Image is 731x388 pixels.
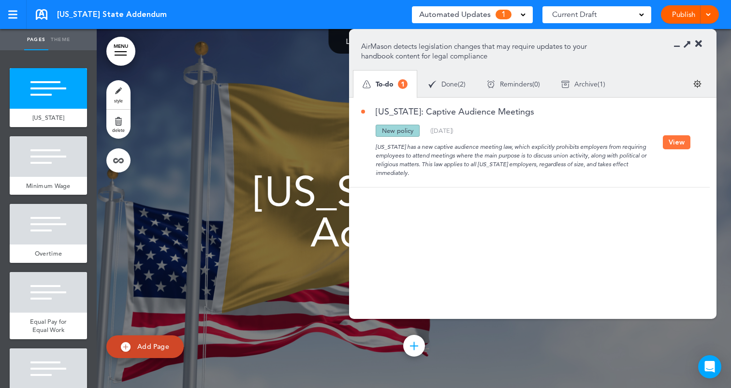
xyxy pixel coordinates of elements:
span: [US_STATE] State Addendum [254,167,574,257]
div: New policy [376,125,420,137]
div: ( ) [418,72,476,97]
a: [US_STATE]: Captive Audience Meetings [361,107,534,116]
a: delete [106,110,131,139]
img: apu_icons_archive.svg [561,80,570,88]
a: [US_STATE] [10,109,87,127]
button: View [663,135,690,149]
a: MENU [106,37,135,66]
span: Equal Pay for Equal Work [30,317,67,334]
div: [US_STATE] has a new captive audience meeting law, which explicitly prohibits employers from requ... [361,137,663,177]
a: Equal Pay for Equal Work [10,313,87,339]
a: style [106,80,131,109]
a: Pages [24,29,48,50]
span: To-do [376,81,394,87]
a: Add Page [106,335,184,358]
span: style [114,98,123,103]
span: delete [112,127,125,133]
a: Overtime [10,244,87,263]
img: apu_icons_done.svg [428,80,437,88]
a: Publish [668,5,699,24]
div: ( ) [476,72,551,97]
div: ( ) [430,128,453,134]
span: Archive [574,81,598,87]
a: Minimum Wage [10,177,87,195]
span: Reminders [500,81,532,87]
div: — [346,38,482,45]
p: AirMason detects legislation changes that may require updates to your handbook content for legal ... [361,42,601,61]
span: [DATE] [432,127,452,134]
span: Last updated: [346,37,390,46]
div: ( ) [551,72,616,97]
span: Add Page [137,342,169,351]
span: Overtime [35,249,62,258]
img: add.svg [121,342,131,352]
span: 1 [599,81,603,87]
span: Done [441,81,458,87]
span: 0 [534,81,538,87]
img: settings.svg [693,80,702,88]
img: apu_icons_remind.svg [487,80,495,88]
span: Automated Updates [419,8,491,21]
span: 1 [496,10,512,19]
div: Open Intercom Messenger [698,355,721,378]
a: Theme [48,29,73,50]
span: Current Draft [552,8,597,21]
span: 1 [398,79,408,89]
span: Minimum Wage [26,182,71,190]
span: [US_STATE] State Addendum [57,9,167,20]
img: apu_icons_todo.svg [363,80,371,88]
span: 2 [460,81,464,87]
span: [US_STATE] [32,114,65,122]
